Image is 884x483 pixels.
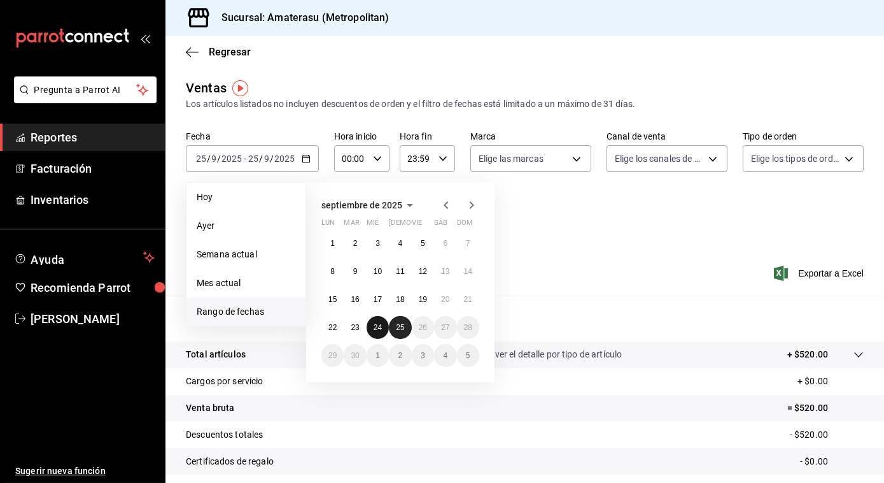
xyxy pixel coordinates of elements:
[31,279,155,296] span: Recomienda Parrot
[389,232,411,255] button: 4 de septiembre de 2025
[330,239,335,248] abbr: 1 de septiembre de 2025
[367,260,389,283] button: 10 de septiembre de 2025
[211,154,217,164] input: --
[197,305,295,319] span: Rango de fechas
[186,428,263,442] p: Descuentos totales
[800,455,864,468] p: - $0.00
[186,401,234,415] p: Venta bruta
[321,260,344,283] button: 8 de septiembre de 2025
[9,92,157,106] a: Pregunta a Parrot AI
[344,316,366,339] button: 23 de septiembre de 2025
[328,323,337,332] abbr: 22 de septiembre de 2025
[186,375,263,388] p: Cargos por servicio
[396,323,404,332] abbr: 25 de septiembre de 2025
[470,133,591,141] label: Marca
[197,248,295,261] span: Semana actual
[457,260,479,283] button: 14 de septiembre de 2025
[344,344,366,367] button: 30 de septiembre de 2025
[464,267,472,276] abbr: 14 de septiembre de 2025
[328,295,337,304] abbr: 15 de septiembre de 2025
[321,198,417,213] button: septiembre de 2025
[195,154,207,164] input: --
[197,219,295,233] span: Ayer
[244,154,246,164] span: -
[31,250,138,265] span: Ayuda
[441,267,449,276] abbr: 13 de septiembre de 2025
[787,348,828,361] p: + $520.00
[419,323,427,332] abbr: 26 de septiembre de 2025
[464,323,472,332] abbr: 28 de septiembre de 2025
[466,239,470,248] abbr: 7 de septiembre de 2025
[374,267,382,276] abbr: 10 de septiembre de 2025
[374,323,382,332] abbr: 24 de septiembre de 2025
[367,232,389,255] button: 3 de septiembre de 2025
[211,10,389,25] h3: Sucursal: Amaterasu (Metropolitan)
[396,295,404,304] abbr: 18 de septiembre de 2025
[751,152,840,165] span: Elige los tipos de orden
[321,200,402,210] span: septiembre de 2025
[776,266,864,281] button: Exportar a Excel
[389,260,411,283] button: 11 de septiembre de 2025
[15,465,155,478] span: Sugerir nueva función
[434,232,456,255] button: 6 de septiembre de 2025
[412,288,434,311] button: 19 de septiembre de 2025
[375,351,380,360] abbr: 1 de octubre de 2025
[457,219,473,232] abbr: domingo
[334,133,389,141] label: Hora inicio
[434,260,456,283] button: 13 de septiembre de 2025
[615,152,704,165] span: Elige los canales de venta
[232,80,248,96] img: Tooltip marker
[743,133,864,141] label: Tipo de orden
[412,232,434,255] button: 5 de septiembre de 2025
[434,219,447,232] abbr: sábado
[797,375,864,388] p: + $0.00
[457,288,479,311] button: 21 de septiembre de 2025
[398,351,403,360] abbr: 2 de octubre de 2025
[441,323,449,332] abbr: 27 de septiembre de 2025
[479,152,544,165] span: Elige las marcas
[400,133,455,141] label: Hora fin
[457,316,479,339] button: 28 de septiembre de 2025
[321,219,335,232] abbr: lunes
[421,239,425,248] abbr: 5 de septiembre de 2025
[197,277,295,290] span: Mes actual
[207,154,211,164] span: /
[375,239,380,248] abbr: 3 de septiembre de 2025
[344,232,366,255] button: 2 de septiembre de 2025
[443,239,447,248] abbr: 6 de septiembre de 2025
[31,129,155,146] span: Reportes
[367,316,389,339] button: 24 de septiembre de 2025
[274,154,295,164] input: ----
[34,83,137,97] span: Pregunta a Parrot AI
[31,310,155,328] span: [PERSON_NAME]
[221,154,242,164] input: ----
[389,219,464,232] abbr: jueves
[209,46,251,58] span: Regresar
[186,97,864,111] div: Los artículos listados no incluyen descuentos de orden y el filtro de fechas está limitado a un m...
[389,344,411,367] button: 2 de octubre de 2025
[186,78,227,97] div: Ventas
[351,351,359,360] abbr: 30 de septiembre de 2025
[259,154,263,164] span: /
[321,232,344,255] button: 1 de septiembre de 2025
[374,295,382,304] abbr: 17 de septiembre de 2025
[330,267,335,276] abbr: 8 de septiembre de 2025
[412,316,434,339] button: 26 de septiembre de 2025
[421,351,425,360] abbr: 3 de octubre de 2025
[457,344,479,367] button: 5 de octubre de 2025
[140,33,150,43] button: open_drawer_menu
[412,260,434,283] button: 12 de septiembre de 2025
[787,401,864,415] p: = $520.00
[419,267,427,276] abbr: 12 de septiembre de 2025
[321,344,344,367] button: 29 de septiembre de 2025
[351,295,359,304] abbr: 16 de septiembre de 2025
[412,344,434,367] button: 3 de octubre de 2025
[186,133,319,141] label: Fecha
[248,154,259,164] input: --
[14,76,157,103] button: Pregunta a Parrot AI
[353,239,358,248] abbr: 2 de septiembre de 2025
[344,260,366,283] button: 9 de septiembre de 2025
[353,267,358,276] abbr: 9 de septiembre de 2025
[434,344,456,367] button: 4 de octubre de 2025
